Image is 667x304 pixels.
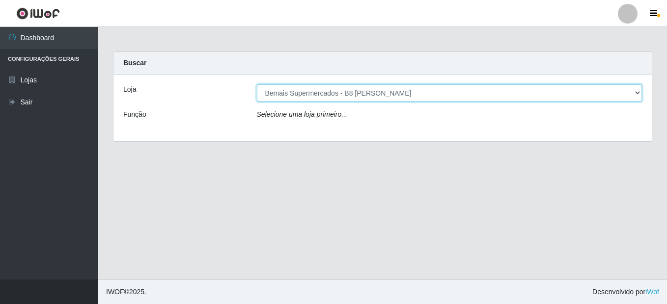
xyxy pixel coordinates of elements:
[592,287,659,297] span: Desenvolvido por
[123,59,146,67] strong: Buscar
[106,287,146,297] span: © 2025 .
[257,110,347,118] i: Selecione uma loja primeiro...
[106,288,124,296] span: IWOF
[16,7,60,20] img: CoreUI Logo
[123,109,146,120] label: Função
[123,84,136,95] label: Loja
[645,288,659,296] a: iWof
